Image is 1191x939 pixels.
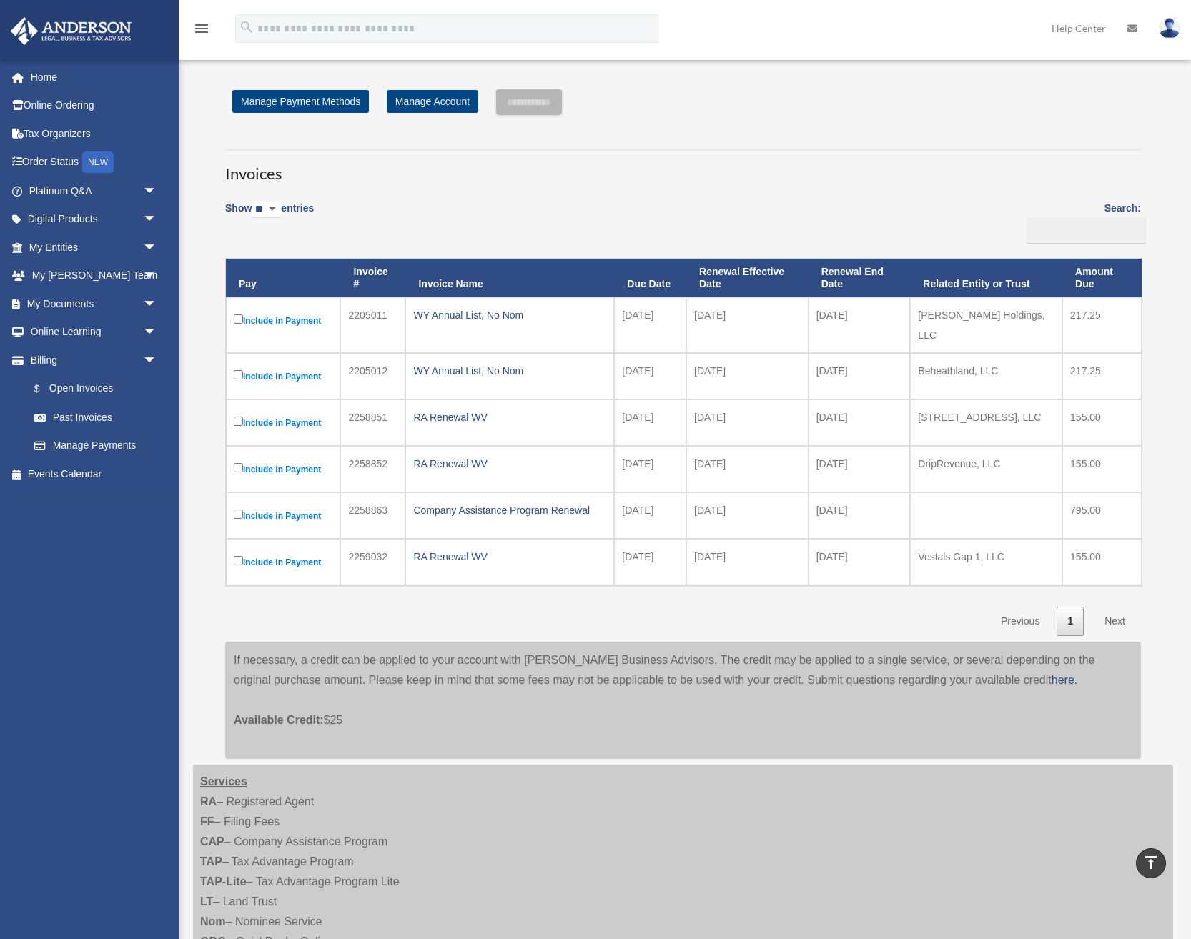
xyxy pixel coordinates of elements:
[20,374,164,404] a: $Open Invoices
[225,149,1141,185] h3: Invoices
[42,380,49,398] span: $
[226,259,340,297] th: Pay: activate to sort column descending
[1142,854,1160,871] i: vertical_align_top
[10,119,179,148] a: Tax Organizers
[20,403,172,432] a: Past Invoices
[20,432,172,460] a: Manage Payments
[614,297,686,353] td: [DATE]
[340,539,405,585] td: 2259032
[225,642,1141,759] div: If necessary, a credit can be applied to your account with [PERSON_NAME] Business Advisors. The c...
[340,492,405,539] td: 2258863
[686,353,809,399] td: [DATE]
[10,262,179,290] a: My [PERSON_NAME] Teamarrow_drop_down
[1094,607,1136,636] a: Next
[143,233,172,262] span: arrow_drop_down
[82,151,114,173] div: NEW
[910,446,1062,492] td: DripRevenue, LLC
[143,177,172,206] span: arrow_drop_down
[910,297,1062,353] td: [PERSON_NAME] Holdings, LLC
[200,875,247,888] strong: TAP-Lite
[340,446,405,492] td: 2258852
[232,90,369,113] a: Manage Payment Methods
[809,492,911,539] td: [DATE]
[1062,297,1142,353] td: 217.25
[910,259,1062,297] th: Related Entity or Trust: activate to sort column ascending
[143,318,172,347] span: arrow_drop_down
[387,90,478,113] a: Manage Account
[234,510,243,519] input: Include in Payment
[143,262,172,291] span: arrow_drop_down
[200,895,213,908] strong: LT
[1062,399,1142,446] td: 155.00
[413,454,606,474] div: RA Renewal WV
[234,367,332,385] label: Include in Payment
[6,17,136,45] img: Anderson Advisors Platinum Portal
[413,305,606,325] div: WY Annual List, No Nom
[10,63,179,91] a: Home
[10,289,179,318] a: My Documentsarrow_drop_down
[809,353,911,399] td: [DATE]
[1057,607,1084,636] a: 1
[143,346,172,375] span: arrow_drop_down
[809,446,911,492] td: [DATE]
[1062,259,1142,297] th: Amount Due: activate to sort column ascending
[614,399,686,446] td: [DATE]
[614,539,686,585] td: [DATE]
[1022,199,1141,244] label: Search:
[234,460,332,478] label: Include in Payment
[10,91,179,120] a: Online Ordering
[234,370,243,379] input: Include in Payment
[200,795,217,808] strong: RA
[1027,217,1146,244] input: Search:
[340,297,405,353] td: 2205011
[234,556,243,565] input: Include in Payment
[200,835,224,848] strong: CAP
[10,346,172,374] a: Billingarrow_drop_down
[614,492,686,539] td: [DATE]
[10,318,179,347] a: Online Learningarrow_drop_down
[340,259,405,297] th: Invoice #: activate to sort column ascending
[225,199,314,232] label: Show entries
[234,463,243,472] input: Include in Payment
[340,353,405,399] td: 2205012
[234,553,332,571] label: Include in Payment
[1062,539,1142,585] td: 155.00
[234,414,332,432] label: Include in Payment
[686,539,809,585] td: [DATE]
[193,25,210,37] a: menu
[1062,353,1142,399] td: 217.25
[234,507,332,525] label: Include in Payment
[413,500,606,520] div: Company Assistance Program Renewal
[413,407,606,427] div: RA Renewal WV
[1159,18,1180,39] img: User Pic
[910,399,1062,446] td: [STREET_ADDRESS], LLC
[234,314,243,324] input: Include in Payment
[990,607,1050,636] a: Previous
[413,361,606,381] div: WY Annual List, No Nom
[910,539,1062,585] td: Vestals Gap 1, LLC
[234,690,1132,730] p: $25
[686,492,809,539] td: [DATE]
[252,202,281,218] select: Showentries
[234,714,324,726] span: Available Credit:
[686,399,809,446] td: [DATE]
[809,539,911,585] td: [DATE]
[614,259,686,297] th: Due Date: activate to sort column ascending
[1136,848,1166,878] a: vertical_align_top
[10,459,179,488] a: Events Calendar
[10,233,179,262] a: My Entitiesarrow_drop_down
[413,547,606,567] div: RA Renewal WV
[143,289,172,319] span: arrow_drop_down
[1052,674,1077,686] a: here.
[200,815,214,828] strong: FF
[200,855,222,868] strong: TAP
[1062,446,1142,492] td: 155.00
[686,259,809,297] th: Renewal Effective Date: activate to sort column ascending
[193,20,210,37] i: menu
[200,775,247,788] strong: Services
[340,399,405,446] td: 2258851
[614,353,686,399] td: [DATE]
[809,297,911,353] td: [DATE]
[614,446,686,492] td: [DATE]
[809,259,911,297] th: Renewal End Date: activate to sort column ascending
